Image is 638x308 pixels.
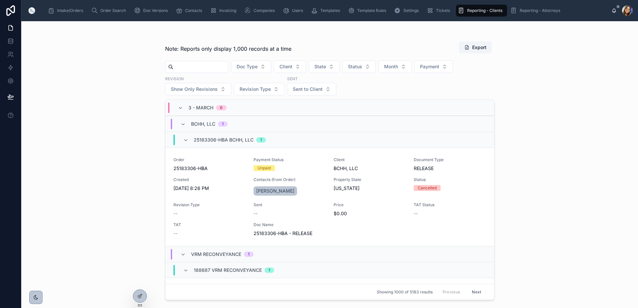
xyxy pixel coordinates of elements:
[143,8,168,13] span: Doc Versions
[171,86,218,92] span: Show Only Revisions
[46,5,88,17] a: Intake/Orders
[260,137,262,143] div: 1
[191,251,241,258] span: VRM Reconveyance
[254,177,326,182] span: Contacts (from Order)
[165,45,291,53] span: Note: Reports only display 1,000 records at a time
[287,83,336,95] button: Select Button
[219,8,236,13] span: Invoicing
[520,8,560,13] span: Reporting - Attorneys
[377,289,433,295] span: Showing 1000 of 5183 results
[334,210,406,217] span: $0.00
[185,8,202,13] span: Contacts
[194,137,254,143] span: 25183306-HBA BCHH, LLC
[268,268,270,273] div: 1
[254,8,275,13] span: Companies
[456,5,507,17] a: Reporting - Clients
[281,5,308,17] a: Users
[254,222,326,227] span: Doc Name
[89,5,131,17] a: Order Search
[231,60,271,73] button: Select Button
[384,63,398,70] span: Month
[27,5,37,16] img: App logo
[220,105,223,110] div: 6
[173,177,246,182] span: Created
[403,8,419,13] span: Settings
[334,202,406,208] span: Price
[100,8,126,13] span: Order Search
[346,5,391,17] a: Template Rules
[414,165,434,172] span: RELEASE
[334,165,406,172] span: BCHH, LLC
[334,157,406,162] span: Client
[248,252,250,257] div: 1
[258,165,271,171] div: Unpaid
[357,8,386,13] span: Template Rules
[292,8,303,13] span: Users
[254,210,258,217] span: --
[436,8,450,13] span: Tickets
[222,121,224,127] div: 1
[240,86,271,92] span: Revision Type
[425,5,455,17] a: Tickets
[254,202,326,208] span: Sent
[342,60,376,73] button: Select Button
[132,5,172,17] a: Doc Versions
[188,104,213,111] span: 3 - March
[309,5,345,17] a: Templates
[191,121,215,127] span: BCHH, LLC
[274,60,306,73] button: Select Button
[234,83,284,95] button: Select Button
[173,202,246,208] span: Revision Type
[378,60,412,73] button: Select Button
[165,76,184,82] label: Revision
[57,8,83,13] span: Intake/Orders
[309,60,340,73] button: Select Button
[414,157,486,162] span: Document Type
[242,5,279,17] a: Companies
[418,185,437,191] div: Cancelled
[459,41,492,53] button: Export
[420,63,439,70] span: Payment
[414,202,486,208] span: TAT Status
[508,5,565,17] a: Reporting - Attorneys
[173,210,177,217] span: --
[173,157,246,162] span: Order
[314,63,326,70] span: State
[254,186,297,196] a: [PERSON_NAME]
[254,230,326,237] span: 25183306-HBA - RELEASE
[173,222,246,227] span: TAT
[414,210,418,217] span: --
[173,185,246,192] span: [DATE] 8:26 PM
[208,5,241,17] a: Invoicing
[414,177,486,182] span: Status
[467,8,502,13] span: Reporting - Clients
[173,230,177,237] span: --
[334,177,406,182] span: Property State
[165,83,231,95] button: Select Button
[348,63,362,70] span: Status
[194,267,262,274] span: 188687 VRM Reconveyance
[279,63,292,70] span: Client
[414,60,453,73] button: Select Button
[237,63,258,70] span: Doc Type
[320,8,340,13] span: Templates
[174,5,207,17] a: Contacts
[467,287,486,297] button: Next
[43,3,611,18] div: scrollable content
[173,165,246,172] span: 25183306-HBA
[254,157,326,162] span: Payment Status
[392,5,423,17] a: Settings
[256,188,294,194] span: [PERSON_NAME]
[287,76,298,82] label: Sent
[293,86,323,92] span: Sent to Client
[334,185,360,192] span: [US_STATE]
